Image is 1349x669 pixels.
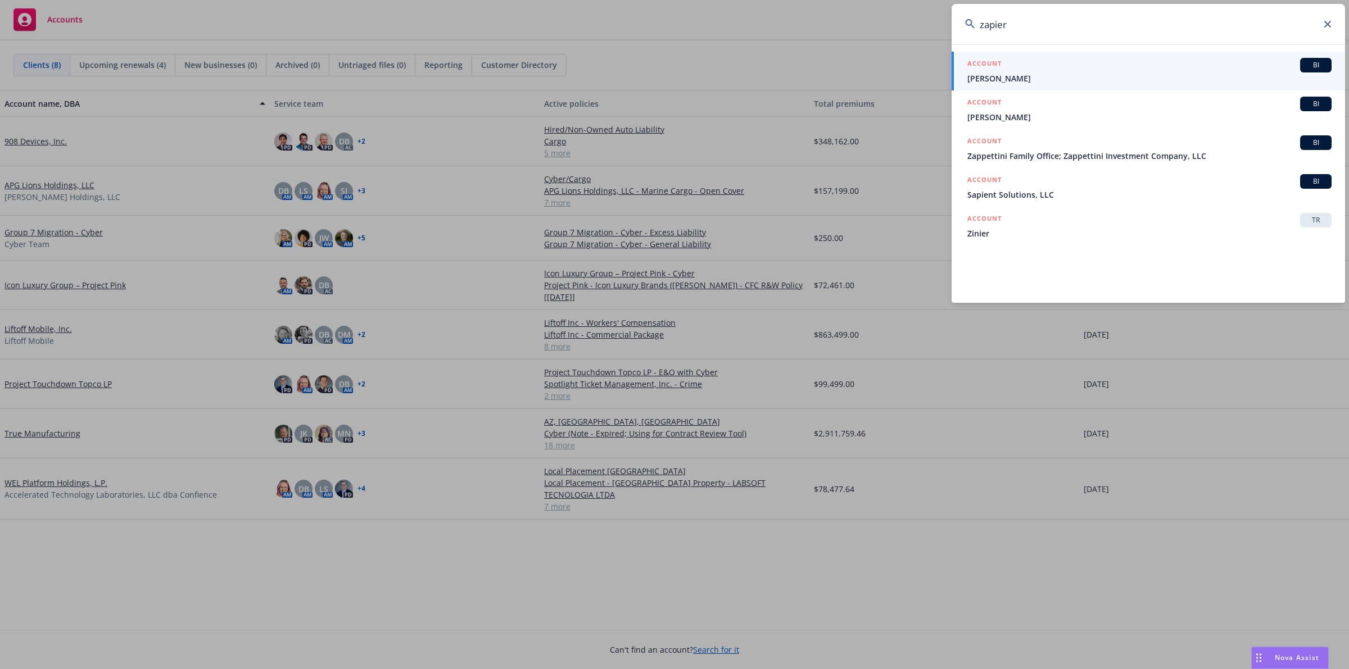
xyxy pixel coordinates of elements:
span: BI [1305,60,1327,70]
span: Zappettini Family Office; Zappettini Investment Company, LLC [967,150,1332,162]
span: [PERSON_NAME] [967,72,1332,84]
a: ACCOUNTTRZinier [952,207,1345,245]
input: Search... [952,4,1345,44]
div: Drag to move [1252,647,1266,668]
h5: ACCOUNT [967,97,1002,110]
h5: ACCOUNT [967,58,1002,71]
span: Sapient Solutions, LLC [967,189,1332,201]
h5: ACCOUNT [967,213,1002,226]
a: ACCOUNTBISapient Solutions, LLC [952,168,1345,207]
h5: ACCOUNT [967,135,1002,149]
span: BI [1305,176,1327,186]
a: ACCOUNTBI[PERSON_NAME] [952,52,1345,90]
a: ACCOUNTBI[PERSON_NAME] [952,90,1345,129]
a: ACCOUNTBIZappettini Family Office; Zappettini Investment Company, LLC [952,129,1345,168]
span: [PERSON_NAME] [967,111,1332,123]
button: Nova Assist [1251,647,1329,669]
span: BI [1305,138,1327,148]
span: BI [1305,99,1327,109]
span: TR [1305,215,1327,225]
h5: ACCOUNT [967,174,1002,188]
span: Zinier [967,227,1332,239]
span: Nova Assist [1275,653,1319,662]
